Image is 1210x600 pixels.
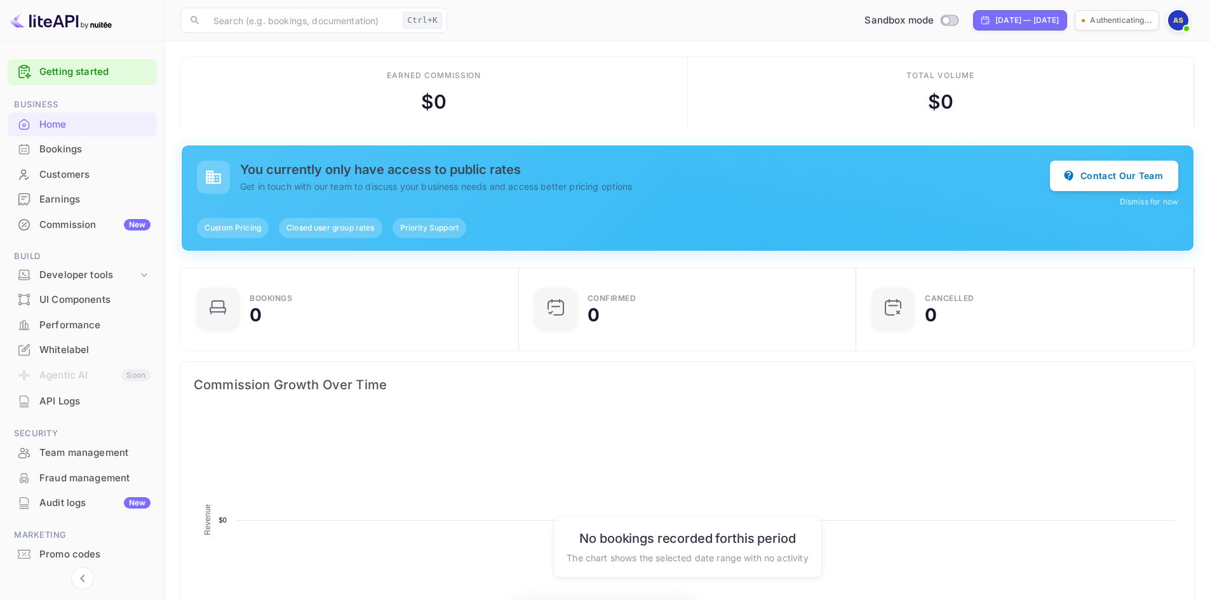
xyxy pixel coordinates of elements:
[864,13,934,28] span: Sandbox mode
[39,293,151,307] div: UI Components
[8,427,157,441] span: Security
[197,222,269,234] span: Custom Pricing
[1120,196,1178,208] button: Dismiss for now
[39,65,151,79] a: Getting started
[206,8,398,33] input: Search (e.g. bookings, documentation)
[39,394,151,409] div: API Logs
[39,218,151,232] div: Commission
[240,162,1050,177] h5: You currently only have access to public rates
[8,288,157,312] div: UI Components
[8,213,157,236] a: CommissionNew
[859,13,963,28] div: Switch to Production mode
[8,187,157,212] div: Earnings
[39,343,151,357] div: Whitelabel
[8,264,157,286] div: Developer tools
[8,288,157,311] a: UI Components
[1090,15,1152,26] p: Authenticating...
[393,222,466,234] span: Priority Support
[8,313,157,337] a: Performance
[8,98,157,112] span: Business
[387,70,481,81] div: Earned commission
[8,491,157,514] a: Audit logsNew
[10,10,112,30] img: LiteAPI logo
[8,528,157,542] span: Marketing
[8,137,157,161] a: Bookings
[567,551,808,564] p: The chart shows the selected date range with no activity
[8,441,157,465] div: Team management
[39,547,151,562] div: Promo codes
[124,219,151,230] div: New
[925,306,937,324] div: 0
[8,389,157,413] a: API Logs
[39,471,151,486] div: Fraud management
[250,306,262,324] div: 0
[39,318,151,333] div: Performance
[8,112,157,136] a: Home
[194,375,1181,395] span: Commission Growth Over Time
[203,504,212,535] text: Revenue
[8,466,157,490] a: Fraud management
[906,70,974,81] div: Total volume
[39,268,138,283] div: Developer tools
[279,222,382,234] span: Closed user group rates
[588,295,636,302] div: Confirmed
[1050,161,1178,191] button: Contact Our Team
[421,88,447,116] div: $ 0
[925,295,974,302] div: CANCELLED
[8,441,157,464] a: Team management
[403,12,442,29] div: Ctrl+K
[928,88,953,116] div: $ 0
[8,213,157,237] div: CommissionNew
[8,389,157,414] div: API Logs
[39,192,151,207] div: Earnings
[240,180,1050,193] p: Get in touch with our team to discuss your business needs and access better pricing options
[218,516,227,524] text: $0
[8,137,157,162] div: Bookings
[8,491,157,516] div: Audit logsNew
[995,15,1059,26] div: [DATE] — [DATE]
[71,567,94,590] button: Collapse navigation
[39,142,151,157] div: Bookings
[1168,10,1188,30] img: Abdullah al Sayad
[8,250,157,263] span: Build
[8,112,157,137] div: Home
[8,542,157,566] a: Promo codes
[8,466,157,491] div: Fraud management
[124,497,151,509] div: New
[39,117,151,132] div: Home
[567,531,808,546] h6: No bookings recorded for this period
[8,338,157,361] a: Whitelabel
[8,163,157,187] div: Customers
[8,187,157,211] a: Earnings
[39,446,151,460] div: Team management
[39,496,151,510] div: Audit logs
[250,295,292,302] div: Bookings
[8,163,157,186] a: Customers
[8,59,157,85] div: Getting started
[588,306,600,324] div: 0
[8,338,157,363] div: Whitelabel
[8,313,157,338] div: Performance
[39,168,151,182] div: Customers
[8,542,157,567] div: Promo codes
